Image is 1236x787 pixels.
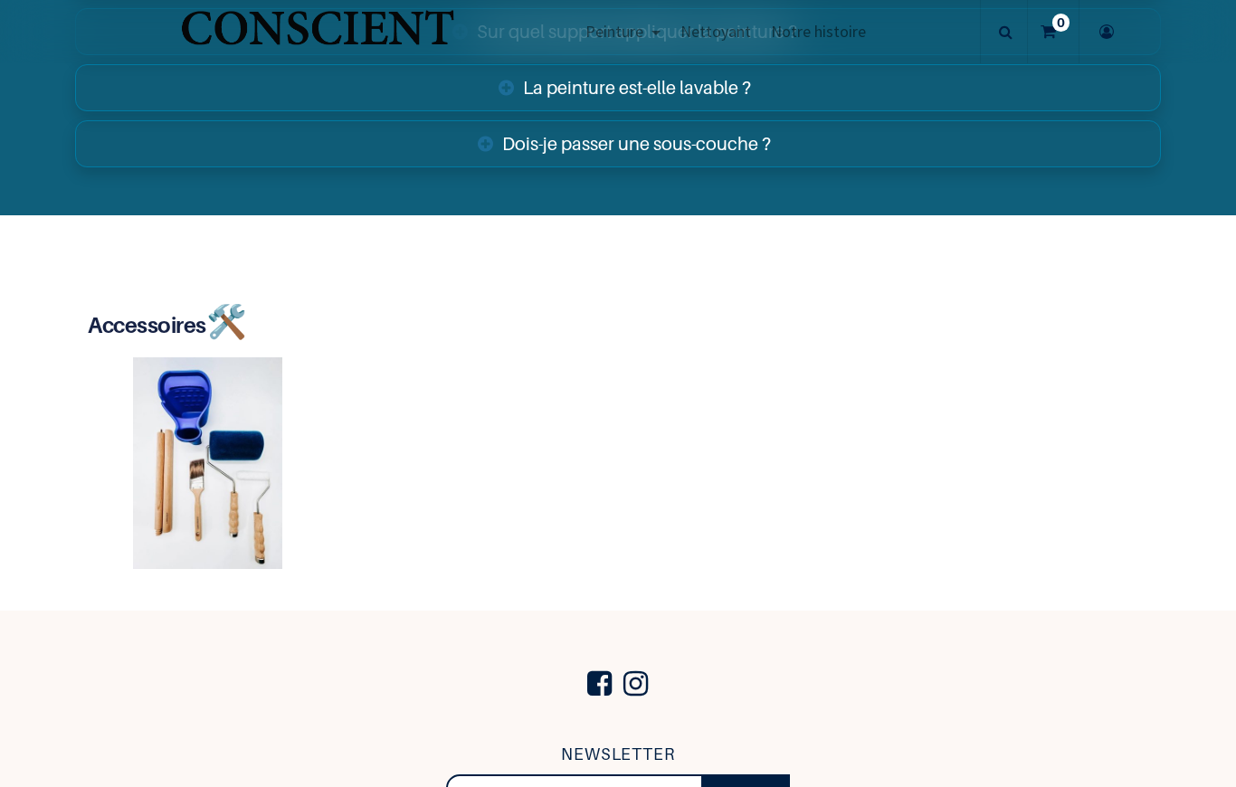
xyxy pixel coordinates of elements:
h3: 🛠️ [81,300,1155,343]
a: Dois-je passer une sous-couche ? [75,120,1160,167]
img: Product image [81,357,333,569]
a: Product image [81,546,333,564]
h5: NEWSLETTER [446,742,790,768]
b: Accessoires [88,312,206,338]
sup: 0 [1052,14,1070,32]
span: Notre histoire [771,21,866,42]
span: Nettoyant [680,21,751,42]
span: Peinture [585,21,643,42]
a: La peinture est-elle lavable ? [75,64,1160,111]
